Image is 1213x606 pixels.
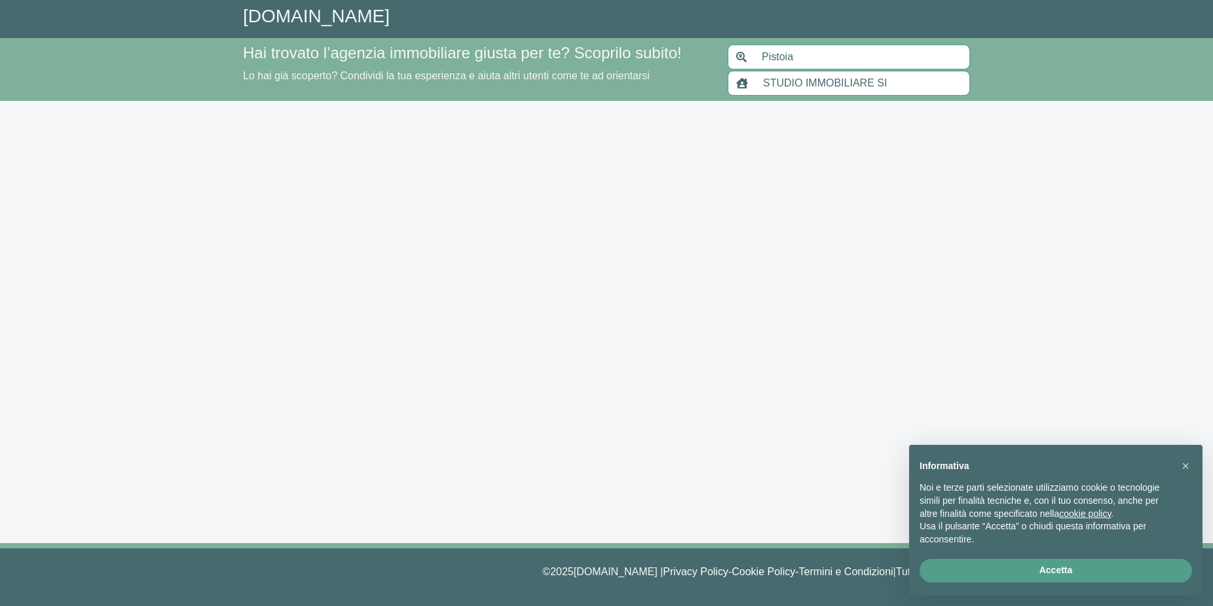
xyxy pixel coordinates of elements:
[755,71,970,96] input: Inserisci nome agenzia immobiliare
[1182,459,1189,473] span: ×
[799,566,893,577] a: Termini e Condizioni
[243,68,712,84] p: Lo hai già scoperto? Condividi la tua esperienza e aiuta altri utenti come te ad orientarsi
[1175,455,1196,476] button: Chiudi questa informativa
[1059,508,1111,519] a: cookie policy - il link si apre in una nuova scheda
[243,564,970,580] p: © 2025 [DOMAIN_NAME] | - - |
[920,559,1192,582] button: Accetta
[732,566,795,577] a: Cookie Policy
[920,482,1171,520] p: Noi e terze parti selezionate utilizziamo cookie o tecnologie simili per finalità tecniche e, con...
[663,566,728,577] a: Privacy Policy
[243,44,712,63] h4: Hai trovato l’agenzia immobiliare giusta per te? Scoprilo subito!
[754,45,970,69] input: Inserisci area di ricerca (Comune o Provincia)
[920,461,1171,472] h2: Informativa
[896,566,970,577] a: Tutte le agenzie
[243,6,390,26] a: [DOMAIN_NAME]
[920,520,1171,546] p: Usa il pulsante “Accetta” o chiudi questa informativa per acconsentire.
